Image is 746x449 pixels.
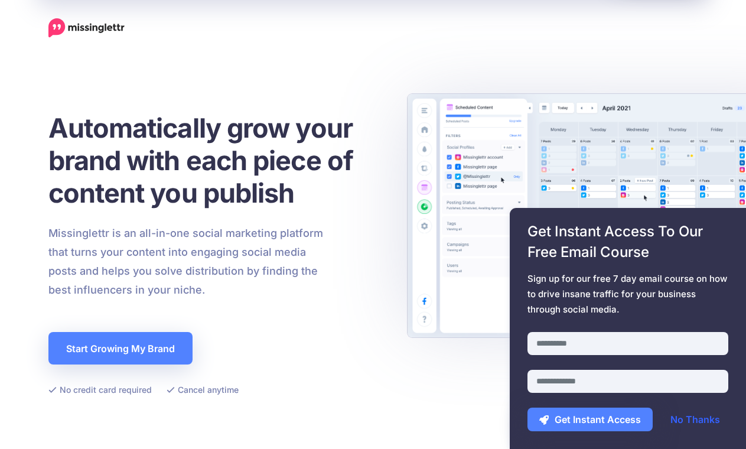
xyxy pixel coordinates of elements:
a: No Thanks [659,408,732,431]
span: Sign up for our free 7 day email course on how to drive insane traffic for your business through ... [527,271,728,317]
h1: Automatically grow your brand with each piece of content you publish [48,112,382,209]
p: Missinglettr is an all-in-one social marketing platform that turns your content into engaging soc... [48,224,324,300]
button: Get Instant Access [527,408,653,431]
a: Home [48,18,125,37]
span: Get Instant Access To Our Free Email Course [527,221,728,262]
